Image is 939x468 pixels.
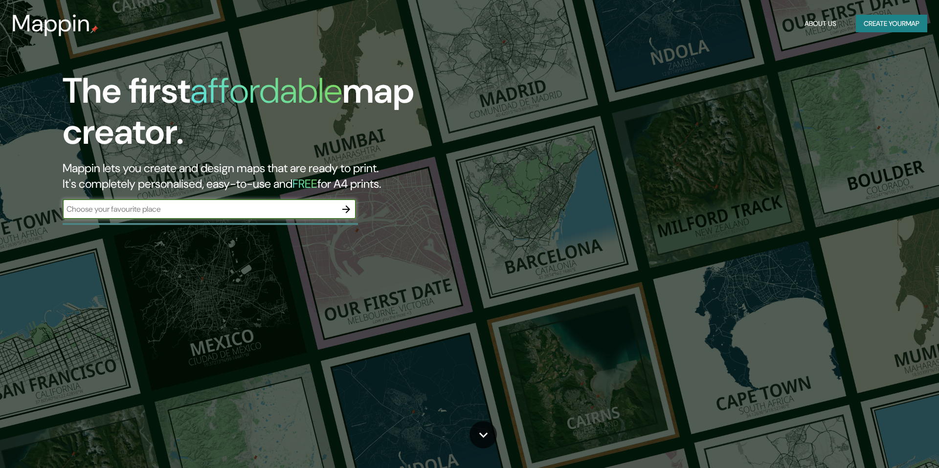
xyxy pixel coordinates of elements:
input: Choose your favourite place [63,203,336,215]
h5: FREE [292,176,317,191]
button: About Us [801,15,840,33]
h1: The first map creator. [63,70,532,160]
button: Create yourmap [856,15,927,33]
h1: affordable [190,68,342,113]
h3: Mappin [12,10,90,37]
img: mappin-pin [90,25,98,33]
h2: Mappin lets you create and design maps that are ready to print. It's completely personalised, eas... [63,160,532,192]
